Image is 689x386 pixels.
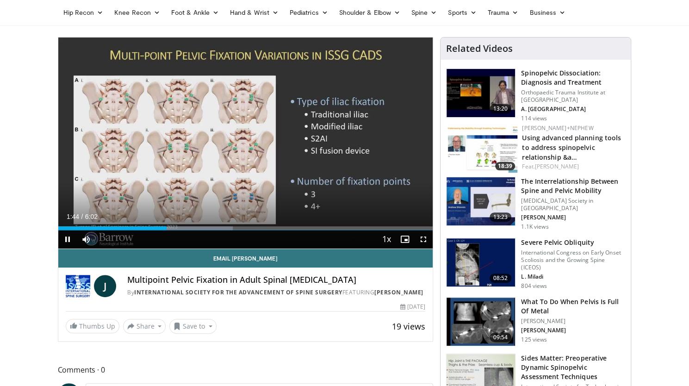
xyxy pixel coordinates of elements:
button: Playback Rate [377,230,396,249]
p: Orthopaedic Trauma Institute at [GEOGRAPHIC_DATA] [521,89,625,104]
p: 1.1K views [521,223,548,230]
a: Sports [442,3,482,22]
span: 13:23 [490,212,512,222]
a: Hand & Wrist [224,3,284,22]
a: 13:20 Spinopelvic Dissociation: Diagnosis and Treatment Orthopaedic Trauma Institute at [GEOGRAPH... [446,68,625,122]
a: Business [524,3,571,22]
span: 6:02 [85,213,98,220]
a: 08:52 Severe Pelvic Obliquity International Congress on Early Onset Scoliosis and the Growing Spi... [446,238,625,290]
a: 13:23 The Interrelationship Between Spine and Pelvic Mobility [MEDICAL_DATA] Society in [GEOGRAPH... [446,177,625,230]
div: Progress Bar [58,226,433,230]
p: [MEDICAL_DATA] Society in [GEOGRAPHIC_DATA] [521,197,625,212]
a: Trauma [482,3,524,22]
span: 1:44 [67,213,79,220]
div: [DATE] [400,303,425,311]
button: Mute [77,230,95,249]
button: Enable picture-in-picture mode [396,230,414,249]
span: 18:39 [495,162,515,170]
button: Pause [58,230,77,249]
p: 125 views [521,336,547,343]
h4: Related Videos [446,43,513,54]
p: 114 views [521,115,547,122]
div: Feat. [522,162,623,171]
a: Knee Recon [109,3,166,22]
a: Foot & Ankle [166,3,224,22]
img: ec52e891-6eae-4603-a2bd-bf0f0cc382b6.150x105_q85_crop-smart_upscale.jpg [447,69,515,117]
h3: The Interrelationship Between Spine and Pelvic Mobility [521,177,625,195]
img: 781415e3-4312-4b44-b91f-90f5dce49941.150x105_q85_crop-smart_upscale.jpg [448,124,517,173]
a: International Society for the Advancement of Spine Surgery [134,288,342,296]
a: Shoulder & Elbow [334,3,406,22]
img: c1751fbd-c93d-48db-a9d8-ea1fc4ece3cb.150x105_q85_crop-smart_upscale.jpg [447,298,515,346]
a: [PERSON_NAME] [374,288,423,296]
p: International Congress on Early Onset Scoliosis and the Growing Spine (ICEOS) [521,249,625,271]
p: 804 views [521,282,547,290]
a: J [94,275,116,297]
div: By FEATURING [127,288,425,297]
span: 13:20 [490,104,512,113]
span: 09:54 [490,333,512,342]
img: 64b3714c-0b7f-4976-83f9-d3ecf13acc20.150x105_q85_crop-smart_upscale.jpg [447,177,515,225]
button: Save to [169,319,217,334]
a: 18:39 [448,124,517,173]
p: [PERSON_NAME] [521,318,625,325]
p: A. [GEOGRAPHIC_DATA] [521,106,625,113]
h3: What To Do When Pelvis Is Full Of Metal [521,297,625,316]
h4: Multipoint Pelvic Fixation in Adult Spinal [MEDICAL_DATA] [127,275,425,285]
a: Using advanced planning tools to address spinopelvic relationship &a… [522,133,621,162]
a: Pediatrics [284,3,334,22]
button: Fullscreen [414,230,433,249]
img: 00928c6d-3b1b-48d1-9e66-4b3acc2dedc0.150x105_q85_crop-smart_upscale.jpg [447,238,515,286]
a: [PERSON_NAME]+Nephew [522,124,593,132]
button: Share [123,319,166,334]
span: / [81,213,83,220]
a: Thumbs Up [66,319,119,333]
p: [PERSON_NAME] [521,214,625,221]
p: [PERSON_NAME] [521,327,625,334]
a: 09:54 What To Do When Pelvis Is Full Of Metal [PERSON_NAME] [PERSON_NAME] 125 views [446,297,625,346]
video-js: Video Player [58,37,433,249]
a: Spine [406,3,442,22]
span: Comments 0 [58,364,434,376]
a: [PERSON_NAME] [535,162,579,170]
a: Hip Recon [58,3,109,22]
h3: Spinopelvic Dissociation: Diagnosis and Treatment [521,68,625,87]
span: 19 views [392,321,425,332]
a: Email [PERSON_NAME] [58,249,433,268]
p: L. Miladi [521,273,625,280]
img: International Society for the Advancement of Spine Surgery [66,275,91,297]
span: 08:52 [490,274,512,283]
h3: Sides Matter: Preoperative Dynamic Spinopelvic Assessment Techniques [521,354,625,381]
h3: Severe Pelvic Obliquity [521,238,625,247]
